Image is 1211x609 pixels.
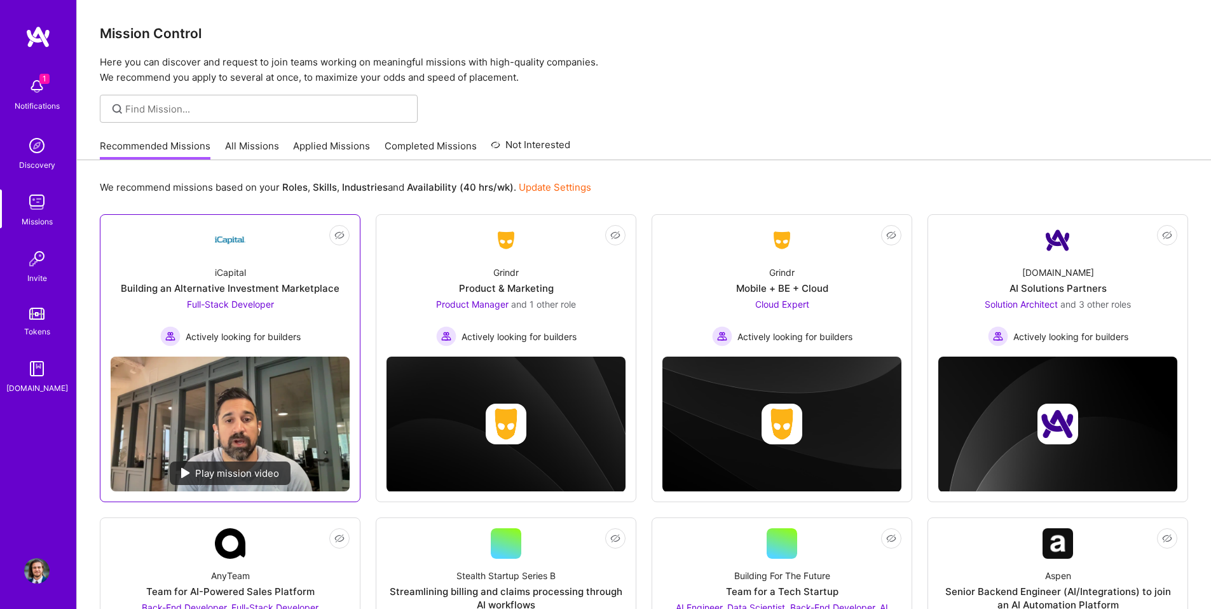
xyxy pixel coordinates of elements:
[24,74,50,99] img: bell
[456,569,556,582] div: Stealth Startup Series B
[755,299,809,310] span: Cloud Expert
[985,299,1058,310] span: Solution Architect
[24,558,50,584] img: User Avatar
[19,158,55,172] div: Discovery
[121,282,339,295] div: Building an Alternative Investment Marketplace
[1162,533,1172,544] i: icon EyeClosed
[1009,282,1107,295] div: AI Solutions Partners
[734,569,830,582] div: Building For The Future
[762,404,802,444] img: Company logo
[387,357,626,492] img: cover
[125,102,408,116] input: Find Mission...
[334,230,345,240] i: icon EyeClosed
[24,246,50,271] img: Invite
[211,569,250,582] div: AnyTeam
[15,99,60,113] div: Notifications
[407,181,514,193] b: Availability (40 hrs/wk)
[100,139,210,160] a: Recommended Missions
[24,133,50,158] img: discovery
[610,533,620,544] i: icon EyeClosed
[187,299,274,310] span: Full-Stack Developer
[225,139,279,160] a: All Missions
[1162,230,1172,240] i: icon EyeClosed
[726,585,838,598] div: Team for a Tech Startup
[462,330,577,343] span: Actively looking for builders
[293,139,370,160] a: Applied Missions
[186,330,301,343] span: Actively looking for builders
[25,25,51,48] img: logo
[111,357,350,491] img: No Mission
[1022,266,1094,279] div: [DOMAIN_NAME]
[181,468,190,478] img: play
[6,381,68,395] div: [DOMAIN_NAME]
[29,308,44,320] img: tokens
[1060,299,1131,310] span: and 3 other roles
[215,225,245,256] img: Company Logo
[493,266,519,279] div: Grindr
[146,585,315,598] div: Team for AI-Powered Sales Platform
[886,230,896,240] i: icon EyeClosed
[215,266,246,279] div: iCapital
[436,326,456,346] img: Actively looking for builders
[313,181,337,193] b: Skills
[342,181,388,193] b: Industries
[24,189,50,215] img: teamwork
[1043,225,1073,256] img: Company Logo
[39,74,50,84] span: 1
[938,357,1177,492] img: cover
[282,181,308,193] b: Roles
[334,533,345,544] i: icon EyeClosed
[486,404,526,444] img: Company logo
[100,25,1188,41] h3: Mission Control
[988,326,1008,346] img: Actively looking for builders
[170,462,291,485] div: Play mission video
[662,357,901,492] img: cover
[24,325,50,338] div: Tokens
[491,229,521,252] img: Company Logo
[215,528,245,559] img: Company Logo
[1045,569,1071,582] div: Aspen
[511,299,576,310] span: and 1 other role
[100,55,1188,85] p: Here you can discover and request to join teams working on meaningful missions with high-quality ...
[459,282,554,295] div: Product & Marketing
[22,215,53,228] div: Missions
[737,330,852,343] span: Actively looking for builders
[1037,404,1078,444] img: Company logo
[769,266,795,279] div: Grindr
[767,229,797,252] img: Company Logo
[736,282,828,295] div: Mobile + BE + Cloud
[110,102,125,116] i: icon SearchGrey
[1043,528,1073,559] img: Company Logo
[1013,330,1128,343] span: Actively looking for builders
[24,356,50,381] img: guide book
[385,139,477,160] a: Completed Missions
[100,181,591,194] p: We recommend missions based on your , , and .
[491,137,570,160] a: Not Interested
[160,326,181,346] img: Actively looking for builders
[436,299,509,310] span: Product Manager
[886,533,896,544] i: icon EyeClosed
[519,181,591,193] a: Update Settings
[27,271,47,285] div: Invite
[712,326,732,346] img: Actively looking for builders
[610,230,620,240] i: icon EyeClosed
